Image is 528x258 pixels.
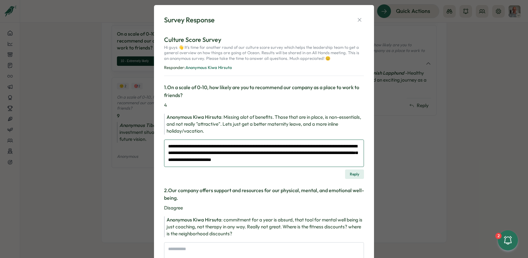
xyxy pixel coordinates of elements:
[164,83,364,99] h3: 1 . On a scale of 0-10, how likely are you to recommend our company as a place to work to friends?
[164,35,364,45] p: Culture Score Survey
[164,102,364,109] p: 4
[164,186,364,202] h3: 2 . Our company offers support and resources for our physical, mental, and emotional well-being.
[164,15,215,25] div: Survey Response
[345,169,364,179] button: Reply
[495,233,502,239] div: 2
[167,114,361,134] span: Missing alot of benefits. Those that are in place, is non-essentials, and not really "attractive"...
[185,65,232,70] span: Anonymous Kiwa Hirsuta
[167,216,364,237] div: :
[164,65,185,70] span: Responder:
[167,114,221,120] span: Anonymous Kiwa Hirsuta
[350,170,359,179] span: Reply
[167,217,221,223] span: Anonymous Kiwa Hirsuta
[164,45,364,64] p: Hi guys 👋 It's time for another round of our culture score survey which helps the leadership team...
[498,230,518,250] button: 2
[167,114,364,135] div: :
[164,204,364,211] p: Disagree
[167,217,362,237] span: commitment for a year is absurd, that tool for mental well being is just coaching, not therapy in...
